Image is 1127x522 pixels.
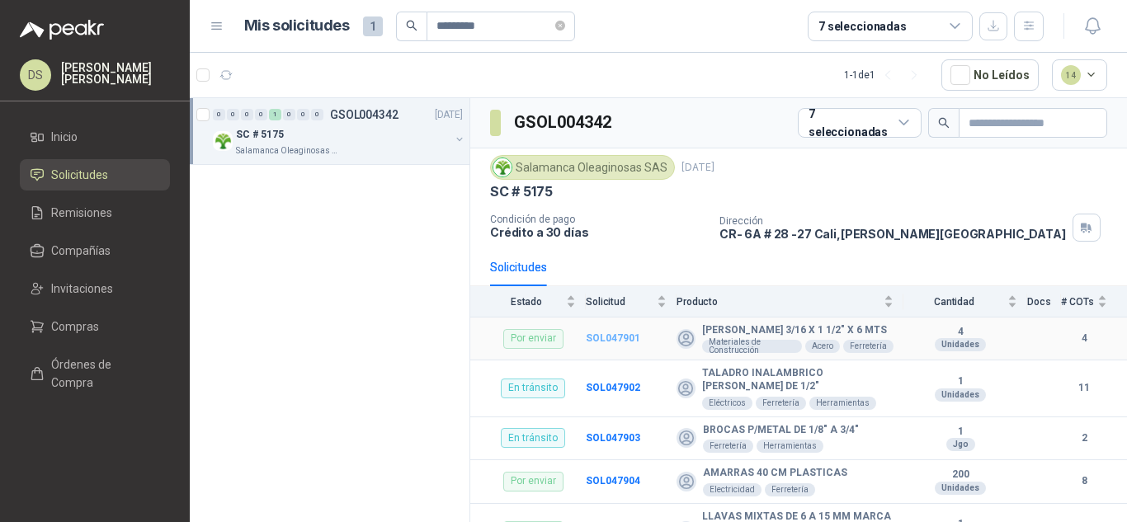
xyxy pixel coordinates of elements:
[51,355,154,392] span: Órdenes de Compra
[809,105,892,141] div: 7 seleccionadas
[586,286,677,317] th: Solicitud
[586,475,640,487] a: SOL047904
[470,286,586,317] th: Estado
[935,388,986,402] div: Unidades
[1061,286,1127,317] th: # COTs
[756,397,806,410] div: Ferretería
[503,472,563,491] div: Por enviar
[20,349,170,398] a: Órdenes de Compra
[586,382,640,393] a: SOL047902
[20,59,51,91] div: DS
[703,424,859,437] b: BROCAS P/METAL DE 1/8" A 3/4"
[1061,331,1107,346] b: 4
[493,158,512,176] img: Company Logo
[51,166,108,184] span: Solicitudes
[941,59,1039,91] button: No Leídos
[330,109,398,120] p: GSOL004342
[719,215,1066,227] p: Dirección
[903,468,1017,482] b: 200
[227,109,239,120] div: 0
[809,397,876,410] div: Herramientas
[514,110,614,135] h3: GSOL004342
[555,18,565,34] span: close-circle
[818,17,907,35] div: 7 seleccionadas
[51,128,78,146] span: Inicio
[490,155,675,180] div: Salamanca Oleaginosas SAS
[20,159,170,190] a: Solicitudes
[51,280,113,298] span: Invitaciones
[555,21,565,31] span: close-circle
[236,144,340,158] p: Salamanca Oleaginosas SAS
[236,127,284,143] p: SC # 5175
[1061,430,1107,446] b: 2
[702,397,752,410] div: Eléctricos
[213,131,233,151] img: Company Logo
[244,14,350,38] h1: Mis solicitudes
[681,160,714,176] p: [DATE]
[269,109,281,120] div: 1
[51,242,111,260] span: Compañías
[435,107,463,123] p: [DATE]
[702,340,803,353] div: Materiales de Construcción
[490,225,706,239] p: Crédito a 30 días
[283,109,295,120] div: 0
[213,105,466,158] a: 0 0 0 0 1 0 0 0 GSOL004342[DATE] Company LogoSC # 5175Salamanca Oleaginosas SAS
[20,20,104,40] img: Logo peakr
[703,483,762,496] div: Electricidad
[61,62,170,85] p: [PERSON_NAME] [PERSON_NAME]
[702,367,894,393] b: TALADRO INALAMBRICO [PERSON_NAME] DE 1/2"
[1061,473,1107,489] b: 8
[702,324,887,337] b: [PERSON_NAME] 3/16 X 1 1/2" X 6 MTS
[20,273,170,304] a: Invitaciones
[1061,380,1107,396] b: 11
[903,296,1004,308] span: Cantidad
[844,62,928,88] div: 1 - 1 de 1
[311,109,323,120] div: 0
[843,340,894,353] div: Ferretería
[935,338,986,351] div: Unidades
[903,426,1017,439] b: 1
[241,109,253,120] div: 0
[719,227,1066,241] p: CR- 6A # 28 -27 Cali , [PERSON_NAME][GEOGRAPHIC_DATA]
[20,311,170,342] a: Compras
[586,332,640,344] a: SOL047901
[363,16,383,36] span: 1
[903,326,1017,339] b: 4
[20,197,170,228] a: Remisiones
[490,296,563,308] span: Estado
[501,428,565,448] div: En tránsito
[677,286,903,317] th: Producto
[297,109,309,120] div: 0
[20,121,170,153] a: Inicio
[406,20,417,31] span: search
[20,235,170,266] a: Compañías
[903,286,1027,317] th: Cantidad
[1052,59,1108,91] button: 14
[903,375,1017,388] b: 1
[677,296,880,308] span: Producto
[805,340,840,353] div: Acero
[503,329,563,349] div: Por enviar
[490,214,706,225] p: Condición de pago
[1061,296,1094,308] span: # COTs
[51,204,112,222] span: Remisiones
[938,117,950,129] span: search
[586,432,640,444] a: SOL047903
[935,482,986,495] div: Unidades
[1027,286,1061,317] th: Docs
[255,109,267,120] div: 0
[703,440,753,453] div: Ferretería
[946,438,975,451] div: Jgo
[213,109,225,120] div: 0
[501,379,565,398] div: En tránsito
[490,258,547,276] div: Solicitudes
[703,467,847,480] b: AMARRAS 40 CM PLASTICAS
[586,296,653,308] span: Solicitud
[757,440,823,453] div: Herramientas
[51,317,99,336] span: Compras
[765,483,815,496] div: Ferretería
